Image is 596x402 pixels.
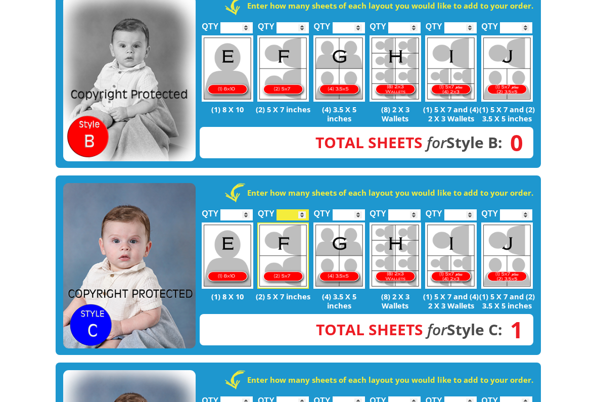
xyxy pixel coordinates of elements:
label: QTY [258,11,274,36]
p: (1) 5 X 7 and (2) 3.5 X 5 inches [479,105,535,123]
label: QTY [426,11,442,36]
img: H [370,35,421,102]
em: for [427,319,447,340]
p: (1) 8 X 10 [200,292,256,301]
label: QTY [370,198,386,223]
img: F [257,35,309,102]
strong: Enter how many sheets of each layout you would like to add to your order. [247,375,533,385]
label: QTY [202,11,218,36]
img: F [257,222,309,289]
p: (1) 5 X 7 and (4) 2 X 3 Wallets [423,105,479,123]
img: I [425,222,477,289]
p: (1) 5 X 7 and (4) 2 X 3 Wallets [423,292,479,310]
p: (8) 2 X 3 Wallets [367,292,423,310]
img: STYLE C [63,183,196,349]
label: QTY [314,11,331,36]
img: E [202,222,253,289]
strong: Style B: [315,132,502,153]
img: J [481,35,533,102]
p: (1) 8 X 10 [200,105,256,114]
p: (2) 5 X 7 inches [255,105,311,114]
label: QTY [481,198,498,223]
span: Total Sheets [315,132,423,153]
label: QTY [202,198,218,223]
strong: Enter how many sheets of each layout you would like to add to your order. [247,1,533,11]
span: 1 [502,324,523,335]
img: E [202,35,253,102]
p: (8) 2 X 3 Wallets [367,105,423,123]
label: QTY [258,198,274,223]
label: QTY [314,198,331,223]
img: J [481,222,533,289]
p: (4) 3.5 X 5 inches [311,292,368,310]
img: G [313,35,365,102]
img: H [370,222,421,289]
em: for [427,132,446,153]
p: (4) 3.5 X 5 inches [311,105,368,123]
label: QTY [481,11,498,36]
p: (1) 5 X 7 and (2) 3.5 X 5 inches [479,292,535,310]
span: Total Sheets [316,319,423,340]
p: (2) 5 X 7 inches [255,292,311,301]
span: 0 [502,137,523,148]
img: I [425,35,477,102]
img: G [313,222,365,289]
label: QTY [426,198,442,223]
strong: Style C: [316,319,502,340]
strong: Enter how many sheets of each layout you would like to add to your order. [247,188,533,198]
label: QTY [370,11,386,36]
